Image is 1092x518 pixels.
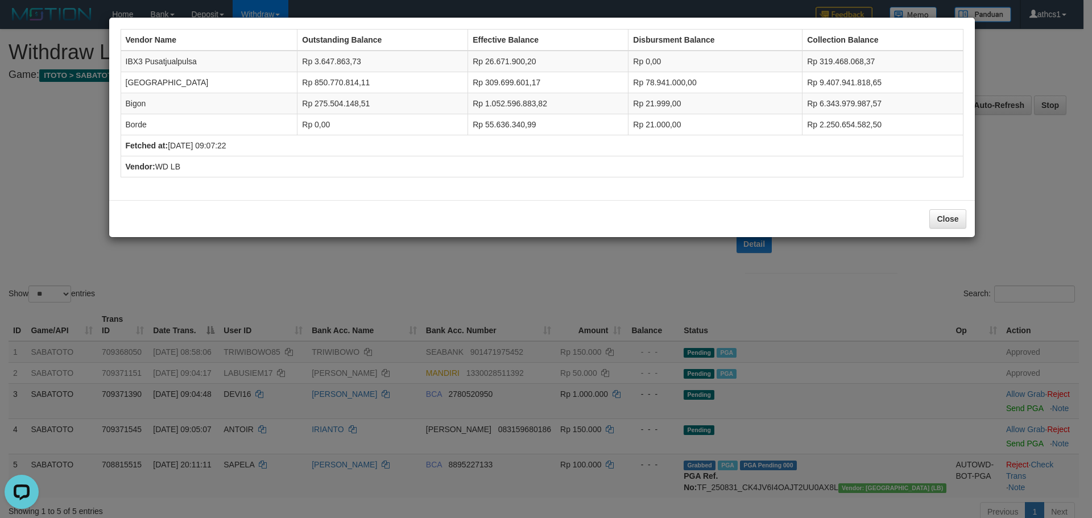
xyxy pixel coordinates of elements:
[126,141,168,150] b: Fetched at:
[121,30,297,51] th: Vendor Name
[803,114,963,135] td: Rp 2.250.654.582,50
[803,51,963,72] td: Rp 319.468.068,37
[628,93,803,114] td: Rp 21.999,00
[121,135,963,156] td: [DATE] 09:07:22
[468,51,628,72] td: Rp 26.671.900,20
[628,72,803,93] td: Rp 78.941.000,00
[126,162,155,171] b: Vendor:
[628,51,803,72] td: Rp 0,00
[803,72,963,93] td: Rp 9.407.941.818,65
[468,114,628,135] td: Rp 55.636.340,99
[468,93,628,114] td: Rp 1.052.596.883,82
[468,30,628,51] th: Effective Balance
[297,114,468,135] td: Rp 0,00
[628,30,803,51] th: Disbursment Balance
[297,30,468,51] th: Outstanding Balance
[628,114,803,135] td: Rp 21.000,00
[121,156,963,177] td: WD LB
[121,93,297,114] td: Bigon
[121,114,297,135] td: Borde
[297,51,468,72] td: Rp 3.647.863,73
[121,51,297,72] td: IBX3 Pusatjualpulsa
[803,93,963,114] td: Rp 6.343.979.987,57
[121,72,297,93] td: [GEOGRAPHIC_DATA]
[297,93,468,114] td: Rp 275.504.148,51
[468,72,628,93] td: Rp 309.699.601,17
[803,30,963,51] th: Collection Balance
[929,209,966,229] button: Close
[5,5,39,39] button: Open LiveChat chat widget
[297,72,468,93] td: Rp 850.770.814,11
